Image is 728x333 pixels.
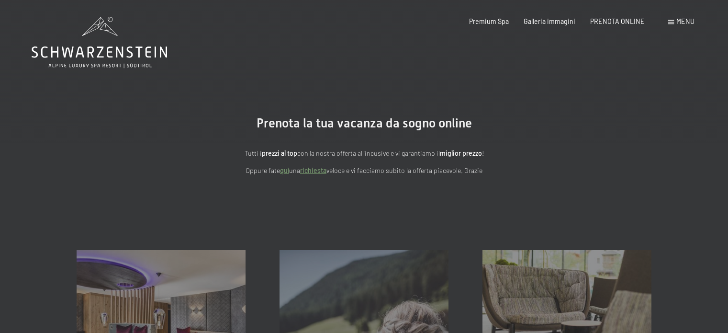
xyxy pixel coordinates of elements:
a: PRENOTA ONLINE [590,17,645,25]
a: richiesta [300,166,326,174]
span: Prenota la tua vacanza da sogno online [257,116,472,130]
p: Oppure fate una veloce e vi facciamo subito la offerta piacevole. Grazie [154,165,575,176]
span: Menu [676,17,694,25]
a: Galleria immagini [524,17,575,25]
a: Premium Spa [469,17,509,25]
strong: miglior prezzo [440,149,482,157]
a: quì [280,166,289,174]
p: Tutti i con la nostra offerta all'incusive e vi garantiamo il ! [154,148,575,159]
strong: prezzi al top [262,149,297,157]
